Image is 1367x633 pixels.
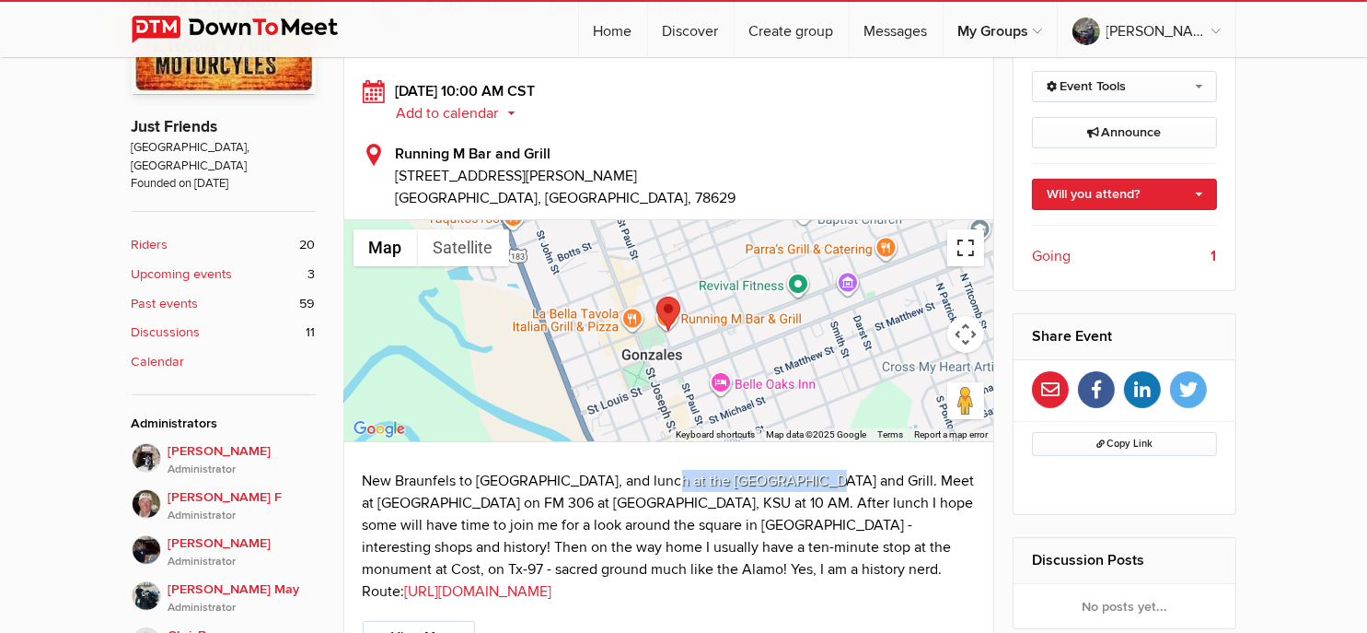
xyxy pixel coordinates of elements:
[132,414,316,434] div: Administrators
[405,582,552,601] a: [URL][DOMAIN_NAME]
[132,264,233,285] b: Upcoming events
[132,352,185,372] b: Calendar
[168,533,316,570] span: [PERSON_NAME]
[1058,2,1235,57] a: [PERSON_NAME]
[132,524,316,570] a: [PERSON_NAME]Administrator
[308,264,316,285] span: 3
[1014,584,1235,628] div: No posts yet...
[735,2,849,57] a: Create group
[396,165,976,187] span: [STREET_ADDRESS][PERSON_NAME]
[132,117,218,136] a: Just Friends
[168,487,316,524] span: [PERSON_NAME] F
[168,462,316,478] i: Administrator
[300,294,316,314] span: 59
[132,235,316,255] a: Riders 20
[132,175,316,193] span: Founded on [DATE]
[168,600,316,616] i: Administrator
[168,580,316,616] span: [PERSON_NAME] May
[947,229,984,266] button: Toggle fullscreen view
[396,145,551,163] b: Running M Bar and Grill
[1032,179,1217,210] a: Will you attend?
[396,105,529,122] button: Add to calendar
[947,382,984,419] button: Drag Pegman onto the map to open Street View
[132,322,316,343] a: Discussions 11
[1032,432,1217,456] button: Copy Link
[877,429,903,440] a: Terms (opens in new tab)
[349,417,410,441] a: Open this area in Google Maps (opens a new window)
[132,478,316,524] a: [PERSON_NAME] FAdministrator
[1096,438,1153,450] span: Copy Link
[1032,245,1071,267] span: Going
[132,264,316,285] a: Upcoming events 3
[676,428,755,441] button: Keyboard shortcuts
[132,322,201,343] b: Discussions
[349,417,410,441] img: Google
[850,2,943,57] a: Messages
[132,294,199,314] b: Past events
[132,352,316,372] a: Calendar
[132,570,316,616] a: [PERSON_NAME] MayAdministrator
[132,535,161,565] img: Scott May
[947,316,984,353] button: Map camera controls
[1211,245,1217,267] b: 1
[363,80,976,124] div: [DATE] 10:00 AM CST
[132,294,316,314] a: Past events 59
[418,229,509,266] button: Show satellite imagery
[168,508,316,524] i: Administrator
[168,441,316,478] span: [PERSON_NAME]
[914,429,988,440] a: Report a map error
[1032,314,1217,358] h2: Share Event
[766,429,866,440] span: Map data ©2025 Google
[1032,71,1217,102] a: Event Tools
[168,554,316,570] i: Administrator
[132,581,161,611] img: Barb May
[132,235,168,255] b: Riders
[132,16,366,43] img: DownToMeet
[363,470,976,603] p: New Braunfels to [GEOGRAPHIC_DATA], and lunch at the [GEOGRAPHIC_DATA] and Grill. Meet at [GEOGRA...
[648,2,734,57] a: Discover
[132,443,161,473] img: John P
[300,235,316,255] span: 20
[307,322,316,343] span: 11
[579,2,647,57] a: Home
[1087,124,1161,140] span: Announce
[396,189,736,207] span: [GEOGRAPHIC_DATA], [GEOGRAPHIC_DATA], 78629
[353,229,418,266] button: Show street map
[132,489,161,519] img: Butch F
[944,2,1057,57] a: My Groups
[1032,551,1144,569] a: Discussion Posts
[1032,117,1217,148] a: Announce
[132,139,316,175] span: [GEOGRAPHIC_DATA], [GEOGRAPHIC_DATA]
[132,443,316,478] a: [PERSON_NAME]Administrator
